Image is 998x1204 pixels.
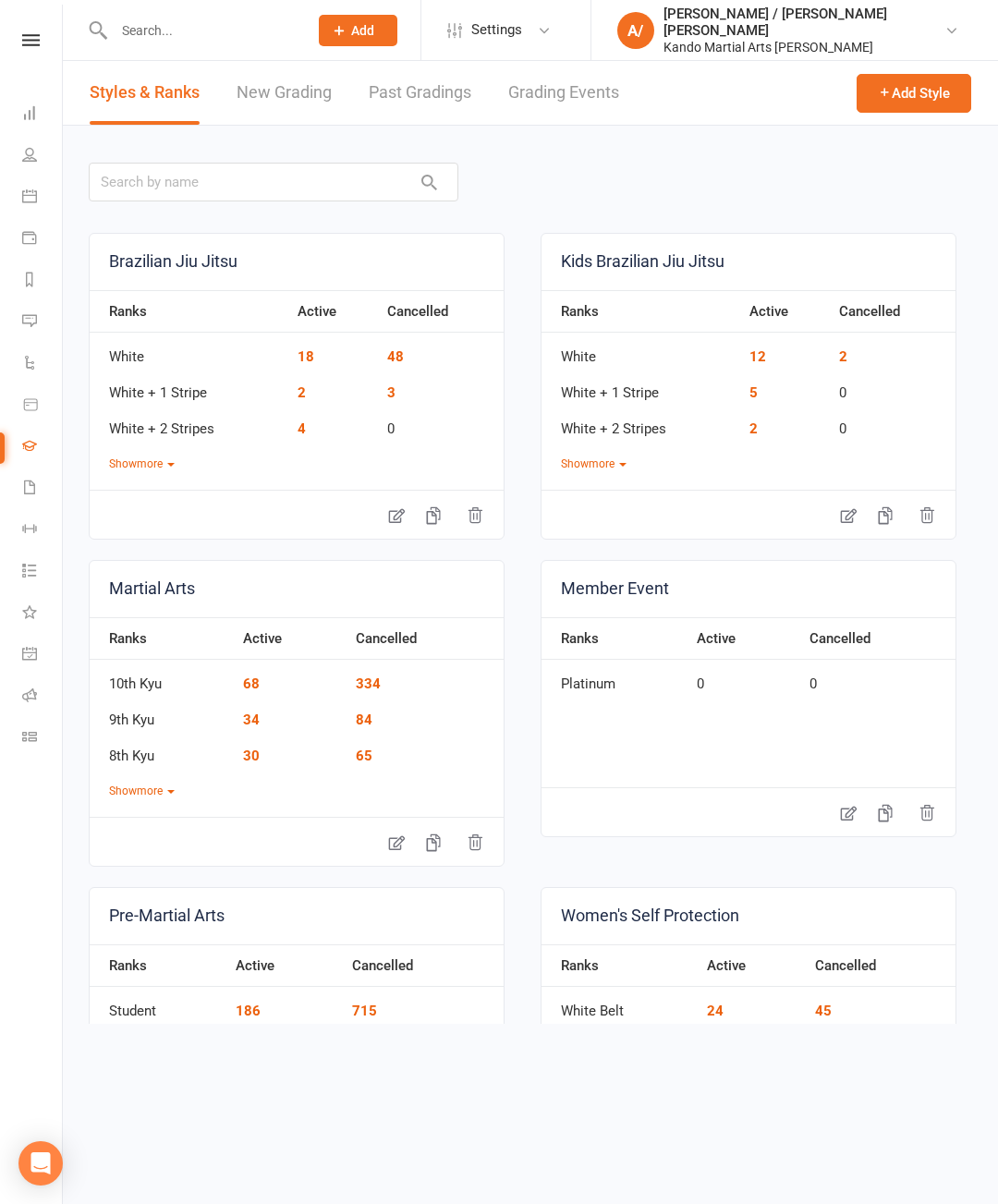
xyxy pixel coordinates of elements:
[22,676,64,718] a: Roll call kiosk mode
[22,385,64,427] a: Product Sales
[698,1023,806,1059] td: 0
[243,748,260,764] a: 30
[356,748,372,764] a: 65
[800,617,955,660] th: Cancelled
[90,696,234,732] td: 9th Kyu
[542,1023,698,1059] td: 1 Stripe
[508,61,619,125] a: Grading Events
[237,61,332,125] a: New Grading
[830,290,955,333] th: Cancelled
[22,261,64,302] a: Reports
[90,561,504,617] a: Martial Arts
[542,405,740,441] td: White + 2 Stripes
[542,290,740,333] th: Ranks
[90,944,226,987] th: Ranks
[22,177,64,219] a: Calendar
[18,1141,63,1186] div: Open Intercom Messenger
[806,1023,955,1059] td: 0
[90,888,504,944] a: Pre-Martial Arts
[234,617,347,660] th: Active
[243,711,260,728] a: 34
[236,1003,261,1019] a: 186
[89,163,458,201] input: Search by name
[22,136,64,177] a: People
[90,405,288,441] td: White + 2 Stripes
[698,944,806,987] th: Active
[90,234,504,290] a: Brazilian Jiu Jitsu
[688,617,799,660] th: Active
[109,783,175,800] button: Showmore
[857,74,971,113] button: Add Style
[542,888,955,944] a: Women's Self Protection
[343,944,504,987] th: Cancelled
[542,369,740,405] td: White + 1 Stripe
[22,593,64,635] a: What's New
[378,405,504,441] td: 0
[288,290,379,333] th: Active
[90,660,234,696] td: 10th Kyu
[356,711,372,728] a: 84
[688,660,799,696] td: 0
[542,660,688,696] td: Platinum
[542,561,955,617] a: Member Event
[298,420,306,437] a: 4
[22,219,64,261] a: Payments
[22,635,64,676] a: General attendance kiosk mode
[319,15,397,46] button: Add
[806,944,955,987] th: Cancelled
[369,61,471,125] a: Past Gradings
[471,9,522,51] span: Settings
[108,18,295,43] input: Search...
[351,23,374,38] span: Add
[815,1003,832,1019] a: 45
[90,732,234,768] td: 8th Kyu
[749,420,758,437] a: 2
[90,617,234,660] th: Ranks
[542,234,955,290] a: Kids Brazilian Jiu Jitsu
[90,61,200,125] a: Styles & Ranks
[243,675,260,692] a: 68
[90,987,226,1023] td: Student
[542,944,698,987] th: Ranks
[740,290,831,333] th: Active
[347,617,504,660] th: Cancelled
[90,333,288,369] td: White
[830,405,955,441] td: 0
[352,1003,377,1019] a: 715
[356,675,381,692] a: 334
[617,12,654,49] div: A/
[226,944,343,987] th: Active
[378,290,504,333] th: Cancelled
[22,94,64,136] a: Dashboard
[90,369,288,405] td: White + 1 Stripe
[542,333,740,369] td: White
[542,617,688,660] th: Ranks
[749,384,758,401] a: 5
[298,384,306,401] a: 2
[109,456,175,473] button: Showmore
[22,718,64,760] a: Class kiosk mode
[839,348,847,365] a: 2
[663,6,945,39] div: [PERSON_NAME] / [PERSON_NAME] [PERSON_NAME]
[830,369,955,405] td: 0
[542,987,698,1023] td: White Belt
[298,348,314,365] a: 18
[561,456,627,473] button: Showmore
[387,384,396,401] a: 3
[663,39,945,55] div: Kando Martial Arts [PERSON_NAME]
[800,660,955,696] td: 0
[707,1003,724,1019] a: 24
[387,348,404,365] a: 48
[749,348,766,365] a: 12
[90,290,288,333] th: Ranks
